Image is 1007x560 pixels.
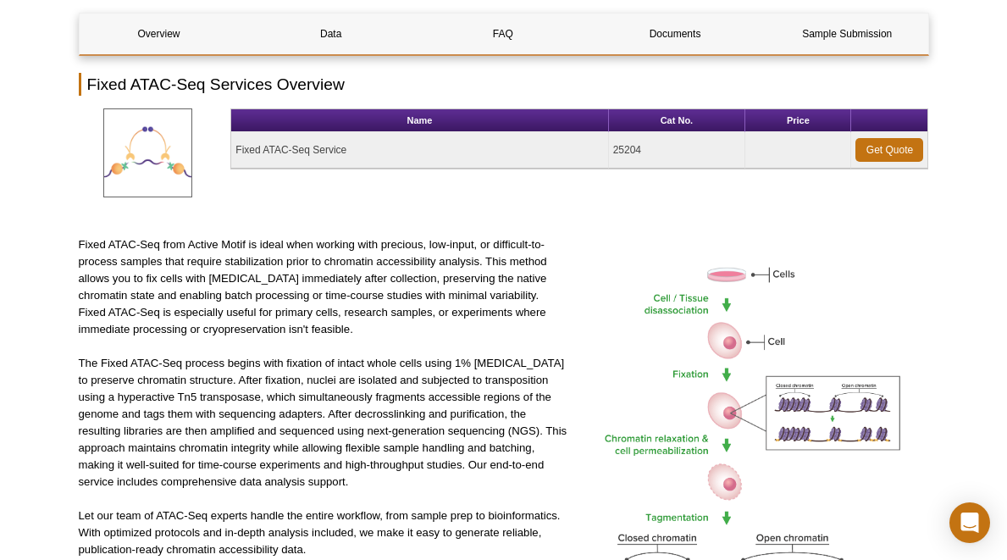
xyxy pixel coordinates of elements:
[79,73,929,96] h2: Fixed ATAC-Seq Services Overview
[79,355,567,491] p: The Fixed ATAC-Seq process begins with fixation of intact whole cells using 1% [MEDICAL_DATA] to ...
[745,109,851,132] th: Price
[231,109,608,132] th: Name
[252,14,411,54] a: Data
[949,502,990,543] div: Open Intercom Messenger
[79,236,567,338] p: Fixed ATAC-Seq from Active Motif is ideal when working with precious, low-input, or difficult-to-...
[79,507,567,558] p: Let our team of ATAC-Seq experts handle the entire workflow, from sample prep to bioinformatics. ...
[609,132,746,169] td: 25204
[423,14,583,54] a: FAQ
[231,132,608,169] td: Fixed ATAC-Seq Service
[855,138,923,162] a: Get Quote
[609,109,746,132] th: Cat No.
[767,14,927,54] a: Sample Submission
[80,14,239,54] a: Overview
[103,108,192,197] img: Fixed ATAC-Seq Service
[595,14,755,54] a: Documents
